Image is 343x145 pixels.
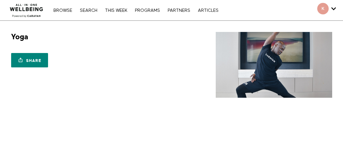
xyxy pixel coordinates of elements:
a: Share [11,53,48,67]
h1: Yoga [11,32,28,42]
a: PARTNERS [164,8,193,13]
a: ARTICLES [195,8,222,13]
nav: Primary [50,7,221,13]
a: PROGRAMS [132,8,163,13]
a: THIS WEEK [102,8,130,13]
img: Yoga [216,32,332,98]
a: Browse [50,8,75,13]
a: Search [77,8,101,13]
